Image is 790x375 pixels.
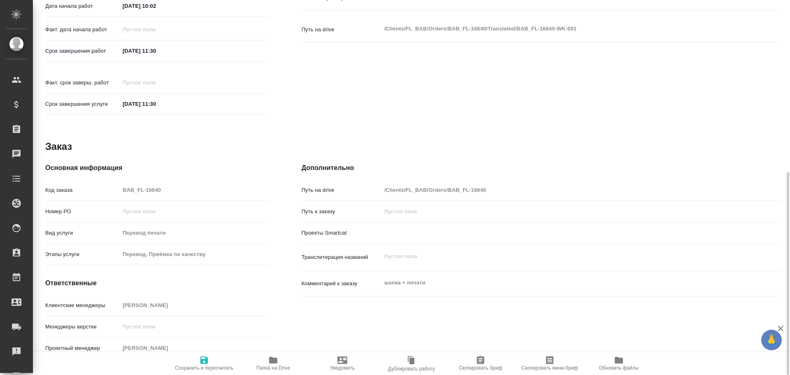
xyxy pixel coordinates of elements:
[302,186,381,194] p: Путь на drive
[120,342,269,354] input: Пустое поле
[302,207,381,216] p: Путь к заказу
[45,100,120,108] p: Срок завершения услуги
[45,229,120,237] p: Вид услуги
[120,321,269,333] input: Пустое поле
[45,140,72,153] h2: Заказ
[377,352,446,375] button: Дублировать работу
[120,77,192,89] input: Пустое поле
[761,330,782,350] button: 🙏
[381,205,741,217] input: Пустое поле
[330,365,355,371] span: Уведомить
[459,365,502,371] span: Скопировать бриф
[308,352,377,375] button: Уведомить
[515,352,584,375] button: Скопировать мини-бриф
[302,229,381,237] p: Проекты Smartcat
[446,352,515,375] button: Скопировать бриф
[45,186,120,194] p: Код заказа
[764,331,778,349] span: 🙏
[45,47,120,55] p: Срок завершения работ
[302,163,781,173] h4: Дополнительно
[45,278,269,288] h4: Ответственные
[584,352,653,375] button: Обновить файлы
[170,352,239,375] button: Сохранить и пересчитать
[302,280,381,288] p: Комментарий к заказу
[256,365,290,371] span: Папка на Drive
[381,276,741,290] textarea: шапка + печати
[45,344,120,352] p: Проектный менеджер
[45,79,120,87] p: Факт. срок заверш. работ
[120,184,269,196] input: Пустое поле
[521,365,578,371] span: Скопировать мини-бриф
[45,26,120,34] p: Факт. дата начала работ
[120,205,269,217] input: Пустое поле
[45,207,120,216] p: Номер РО
[45,2,120,10] p: Дата начала работ
[388,366,435,372] span: Дублировать работу
[45,323,120,331] p: Менеджеры верстки
[599,365,639,371] span: Обновить файлы
[239,352,308,375] button: Папка на Drive
[120,227,269,239] input: Пустое поле
[120,98,192,110] input: ✎ Введи что-нибудь
[45,163,269,173] h4: Основная информация
[302,26,381,34] p: Путь на drive
[45,301,120,310] p: Клиентские менеджеры
[302,253,381,261] p: Транслитерация названий
[120,248,269,260] input: Пустое поле
[381,22,741,36] textarea: /Clients/FL_BAB/Orders/BAB_FL-16640/Translated/BAB_FL-16640-WK-001
[120,45,192,57] input: ✎ Введи что-нибудь
[175,365,233,371] span: Сохранить и пересчитать
[120,299,269,311] input: Пустое поле
[45,250,120,259] p: Этапы услуги
[120,23,192,35] input: Пустое поле
[381,184,741,196] input: Пустое поле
